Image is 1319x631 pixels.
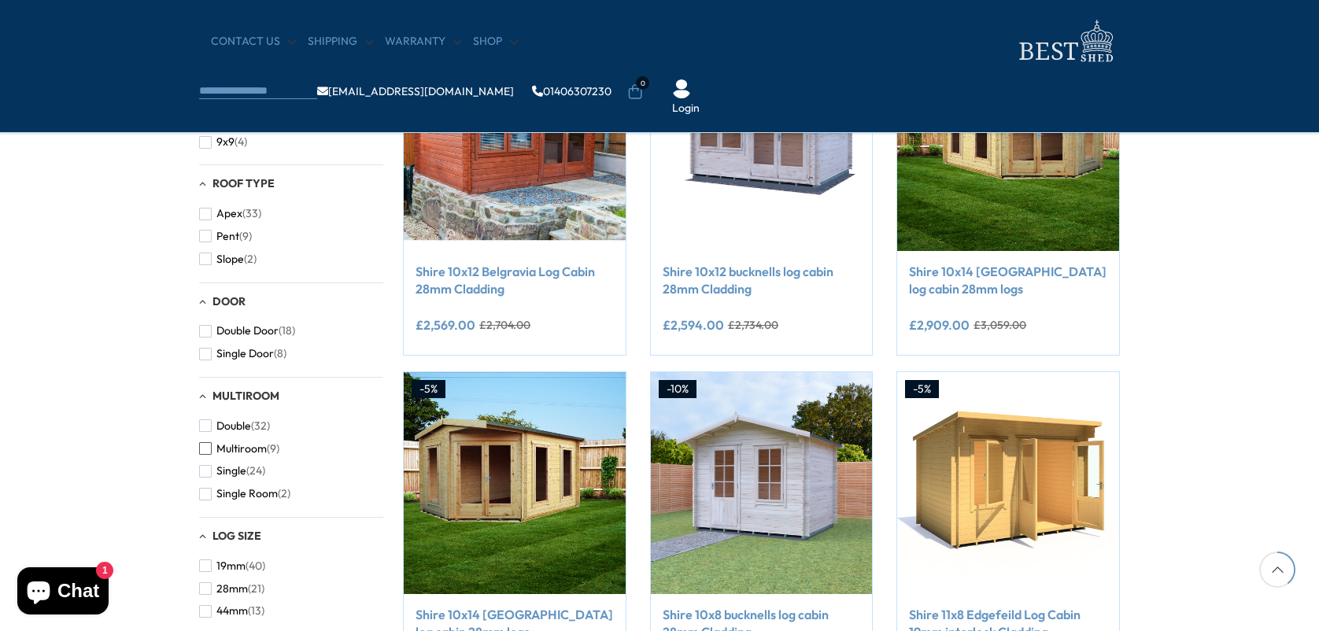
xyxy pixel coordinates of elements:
button: Double Door [199,319,295,342]
span: (2) [244,253,257,266]
button: Multiroom [199,437,279,460]
div: -10% [659,380,696,399]
button: Slope [199,248,257,271]
div: -5% [412,380,445,399]
a: 0 [627,84,643,100]
del: £2,704.00 [479,319,530,330]
span: (40) [246,559,265,573]
a: Shop [473,34,518,50]
span: Double [216,419,251,433]
span: 9x9 [216,135,235,149]
a: CONTACT US [211,34,296,50]
span: (21) [248,582,264,596]
span: (13) [248,604,264,618]
button: Single Room [199,482,290,505]
span: (24) [246,464,265,478]
span: (9) [239,230,252,243]
a: Shipping [308,34,373,50]
span: (32) [251,419,270,433]
span: 44mm [216,604,248,618]
img: logo [1010,16,1120,67]
del: £3,059.00 [974,319,1026,330]
span: Roof Type [212,176,275,190]
ins: £2,909.00 [909,319,970,331]
span: 28mm [216,582,248,596]
span: Slope [216,253,244,266]
span: (8) [274,347,286,360]
span: (18) [279,324,295,338]
span: (4) [235,135,247,149]
img: Shire 10x14 Rivington Corner log cabin 28mm logs - Best Shed [404,372,626,594]
span: Log Size [212,529,261,543]
a: Shire 10x12 Belgravia Log Cabin 28mm Cladding [416,263,614,298]
span: Multiroom [216,442,267,456]
ins: £2,594.00 [663,319,724,331]
span: Door [212,294,246,308]
span: (9) [267,442,279,456]
button: Single Door [199,342,286,365]
img: Shire 10x12 bucknells log cabin 28mm Cladding - Best Shed [651,29,873,251]
img: Shire 11x8 Edgefeild Log Cabin 19mm interlock Cladding - Best Shed [897,372,1119,594]
img: User Icon [672,79,691,98]
a: Shire 10x12 bucknells log cabin 28mm Cladding [663,263,861,298]
div: -5% [905,380,939,399]
span: 19mm [216,559,246,573]
img: Shire 10x14 Lambridge Corner log cabin 28mm logs - Best Shed [897,29,1119,251]
a: Login [672,101,700,116]
button: 28mm [199,577,264,600]
img: Shire 10x12 Belgravia Log Cabin 19mm Cladding - Best Shed [404,29,626,251]
span: Multiroom [212,389,279,403]
a: Shire 10x14 [GEOGRAPHIC_DATA] log cabin 28mm logs [909,263,1107,298]
button: 44mm [199,600,264,622]
span: (2) [278,487,290,500]
span: Pent [216,230,239,243]
span: Single [216,464,246,478]
button: 9x9 [199,131,247,153]
button: Apex [199,202,261,225]
inbox-online-store-chat: Shopify online store chat [13,567,113,618]
span: Apex [216,207,242,220]
span: Double Door [216,324,279,338]
span: Single Room [216,487,278,500]
span: 0 [636,76,649,90]
span: Single Door [216,347,274,360]
button: Pent [199,225,252,248]
button: Single [199,459,265,482]
span: (33) [242,207,261,220]
ins: £2,569.00 [416,319,475,331]
button: Double [199,415,270,437]
del: £2,734.00 [728,319,778,330]
a: [EMAIL_ADDRESS][DOMAIN_NAME] [317,86,514,97]
a: 01406307230 [532,86,611,97]
a: Warranty [385,34,461,50]
button: 19mm [199,555,265,577]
